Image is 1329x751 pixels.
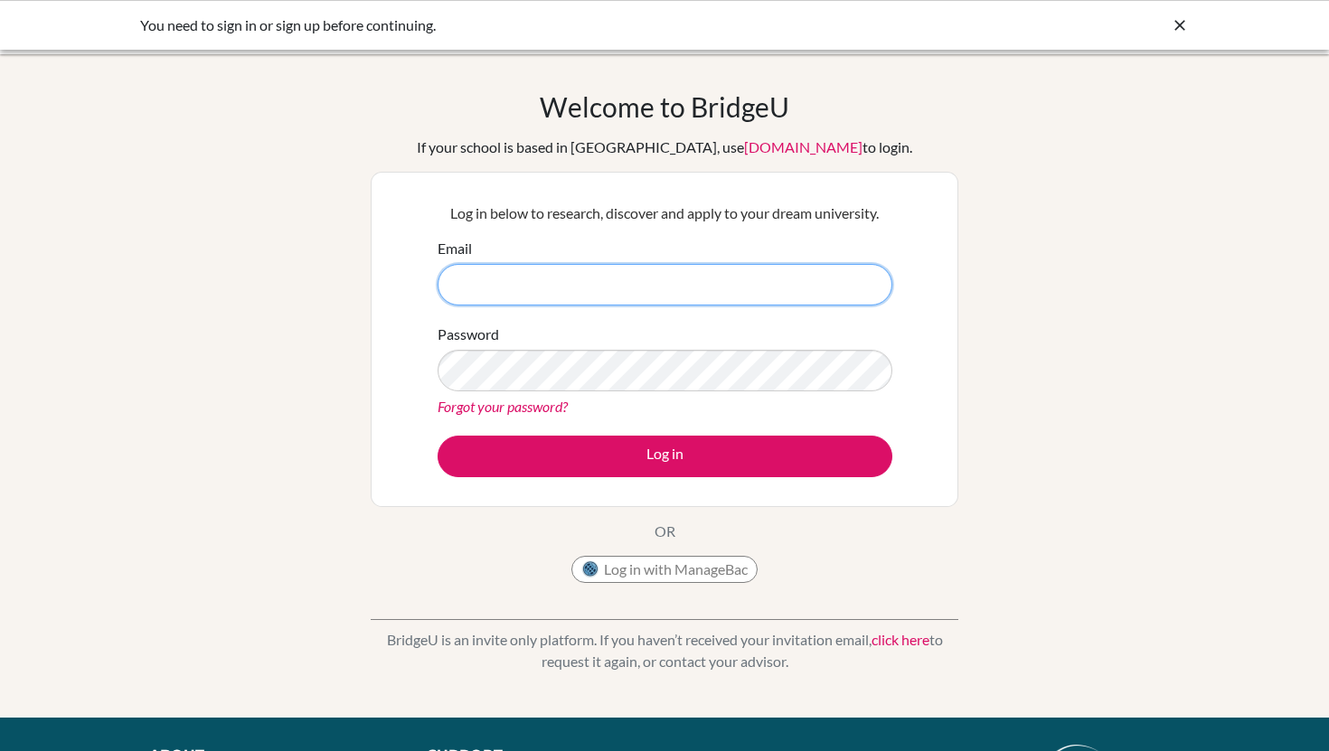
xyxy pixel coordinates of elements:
div: You need to sign in or sign up before continuing. [140,14,918,36]
a: click here [872,631,929,648]
p: Log in below to research, discover and apply to your dream university. [438,202,892,224]
label: Password [438,324,499,345]
a: [DOMAIN_NAME] [744,138,862,155]
label: Email [438,238,472,259]
p: BridgeU is an invite only platform. If you haven’t received your invitation email, to request it ... [371,629,958,672]
button: Log in [438,436,892,477]
h1: Welcome to BridgeU [540,90,789,123]
p: OR [655,521,675,542]
div: If your school is based in [GEOGRAPHIC_DATA], use to login. [417,136,912,158]
a: Forgot your password? [438,398,568,415]
button: Log in with ManageBac [571,556,758,583]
